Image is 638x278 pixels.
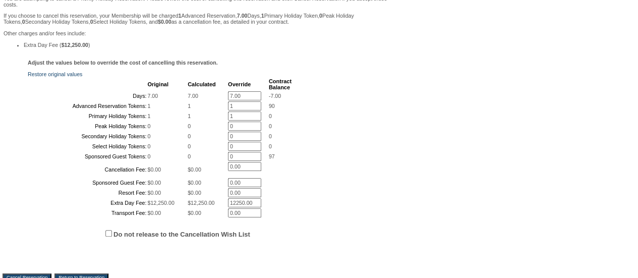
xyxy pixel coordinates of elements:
span: $12,250.00 [188,200,214,206]
td: Secondary Holiday Tokens: [29,132,146,141]
td: Peak Holiday Tokens: [29,122,146,131]
span: 0 [147,153,150,159]
span: $0.00 [188,166,201,173]
span: $0.00 [147,210,161,216]
span: $0.00 [147,166,161,173]
td: Sponsored Guest Tokens: [29,152,146,161]
b: 7.00 [237,13,248,19]
b: Calculated [188,81,216,87]
b: 0 [90,19,93,25]
td: Primary Holiday Tokens: [29,112,146,121]
p: If you choose to cancel this reservation, your Membership will be charged Advanced Reservation, D... [4,13,387,25]
b: 0 [319,13,322,19]
span: $0.00 [188,180,201,186]
span: 0 [188,123,191,129]
td: Resort Fee: [29,188,146,197]
span: 0 [147,143,150,149]
span: 0 [188,143,191,149]
span: 0 [269,133,272,139]
b: Adjust the values below to override the cost of cancelling this reservation. [28,60,218,66]
b: 0 [22,19,25,25]
span: 1 [188,103,191,109]
b: Contract Balance [269,78,292,90]
span: 1 [188,113,191,119]
span: 0 [147,133,150,139]
span: 0 [269,143,272,149]
a: Restore original values [28,71,82,77]
span: 0 [269,123,272,129]
td: Days: [29,91,146,100]
span: 90 [269,103,275,109]
span: 7.00 [188,93,198,99]
td: Extra Day Fee: [29,198,146,207]
span: $0.00 [147,190,161,196]
b: Override [228,81,251,87]
td: Sponsored Guest Fee: [29,178,146,187]
span: 1 [147,113,150,119]
b: $12,250.00 [62,42,88,48]
span: $0.00 [188,210,201,216]
li: Extra Day Fee ( ) [24,42,387,48]
td: Advanced Reservation Tokens: [29,101,146,110]
span: $0.00 [188,190,201,196]
span: 97 [269,153,275,159]
b: $0.00 [158,19,171,25]
span: 7.00 [147,93,158,99]
span: 1 [147,103,150,109]
b: 1 [179,13,182,19]
td: Select Holiday Tokens: [29,142,146,151]
span: 0 [188,153,191,159]
span: -7.00 [269,93,281,99]
td: Cancellation Fee: [29,162,146,177]
span: $12,250.00 [147,200,174,206]
span: 0 [188,133,191,139]
span: $0.00 [147,180,161,186]
b: Original [147,81,168,87]
span: 0 [147,123,150,129]
span: 0 [269,113,272,119]
label: Do not release to the Cancellation Wish List [113,231,250,238]
td: Transport Fee: [29,208,146,217]
b: 1 [261,13,264,19]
